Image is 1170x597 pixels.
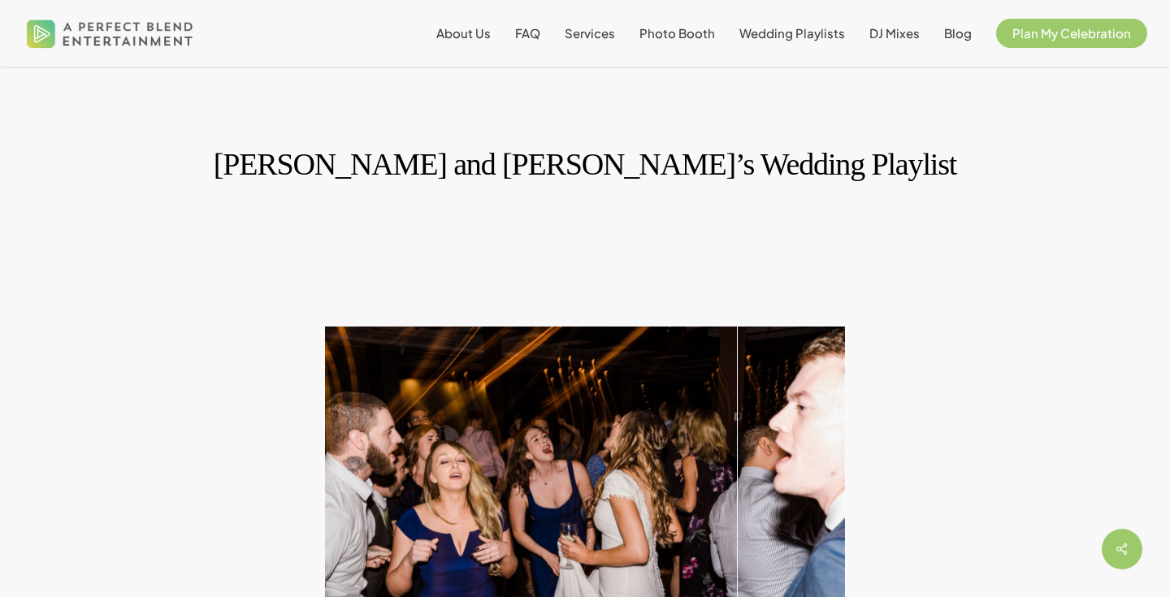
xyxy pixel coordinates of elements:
[739,25,845,41] span: Wedding Playlists
[639,27,715,40] a: Photo Booth
[49,130,1121,198] h1: [PERSON_NAME] and [PERSON_NAME]’s Wedding Playlist
[944,25,972,41] span: Blog
[436,27,491,40] a: About Us
[565,25,615,41] span: Services
[515,25,540,41] span: FAQ
[565,27,615,40] a: Services
[23,6,197,60] img: A Perfect Blend Entertainment
[1012,25,1131,41] span: Plan My Celebration
[944,27,972,40] a: Blog
[639,25,715,41] span: Photo Booth
[869,25,920,41] span: DJ Mixes
[739,27,845,40] a: Wedding Playlists
[996,27,1147,40] a: Plan My Celebration
[515,27,540,40] a: FAQ
[869,27,920,40] a: DJ Mixes
[436,25,491,41] span: About Us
